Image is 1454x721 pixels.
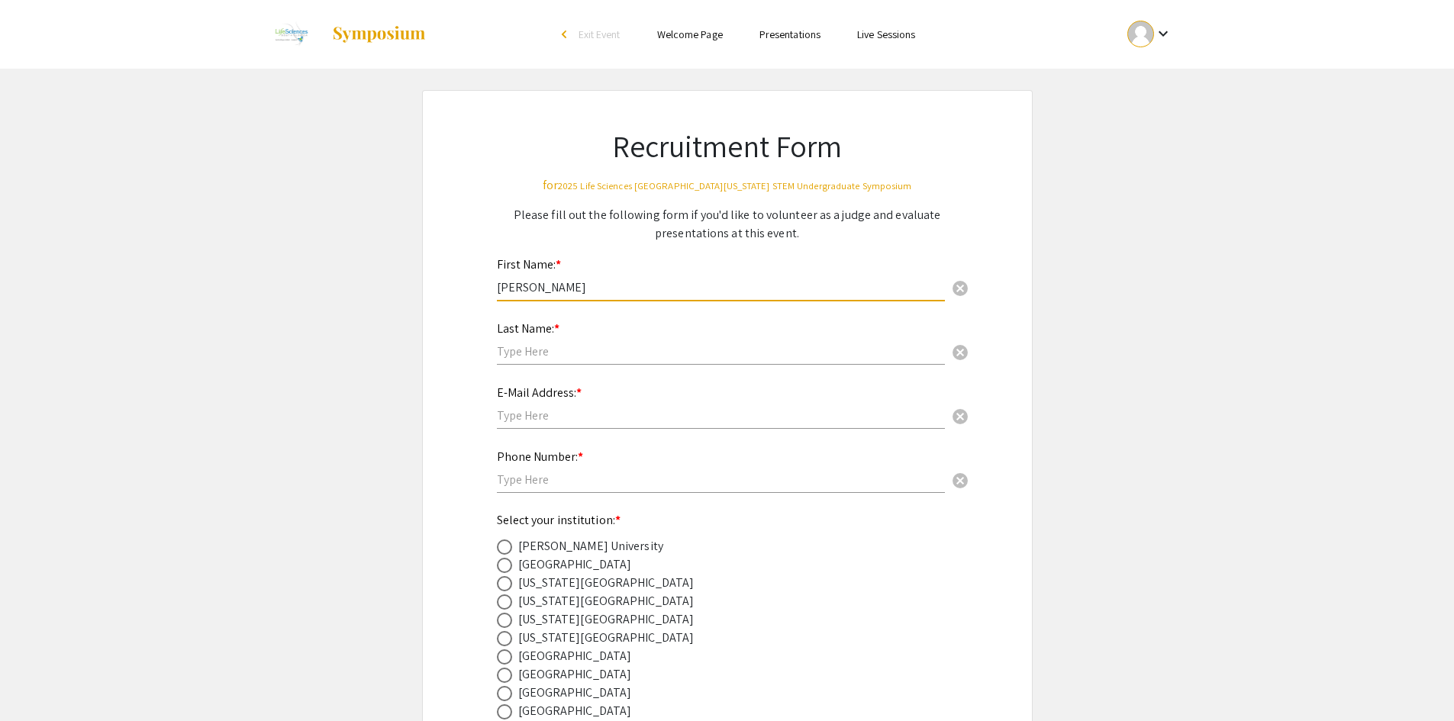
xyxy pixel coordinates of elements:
[945,272,975,303] button: Clear
[331,25,427,43] img: Symposium by ForagerOne
[579,27,621,41] span: Exit Event
[266,15,427,53] a: 2025 Life Sciences South Florida STEM Undergraduate Symposium
[951,407,969,426] span: cancel
[266,15,317,53] img: 2025 Life Sciences South Florida STEM Undergraduate Symposium
[497,343,945,359] input: Type Here
[497,407,945,423] input: Type Here
[945,336,975,366] button: Clear
[518,684,632,702] div: [GEOGRAPHIC_DATA]
[497,256,561,272] mat-label: First Name:
[497,320,559,336] mat-label: Last Name:
[1111,17,1188,51] button: Expand account dropdown
[1154,24,1172,43] mat-icon: Expand account dropdown
[11,652,65,710] iframe: Chat
[497,449,583,465] mat-label: Phone Number:
[518,610,695,629] div: [US_STATE][GEOGRAPHIC_DATA]
[857,27,915,41] a: Live Sessions
[497,385,582,401] mat-label: E-Mail Address:
[518,537,663,555] div: [PERSON_NAME] University
[497,127,958,164] h1: Recruitment Form
[945,400,975,430] button: Clear
[497,206,958,243] p: Please fill out the following form if you'd like to volunteer as a judge and evaluate presentatio...
[518,702,632,720] div: [GEOGRAPHIC_DATA]
[562,30,571,39] div: arrow_back_ios
[951,472,969,490] span: cancel
[518,647,632,665] div: [GEOGRAPHIC_DATA]
[759,27,820,41] a: Presentations
[558,179,912,192] small: 2025 Life Sciences [GEOGRAPHIC_DATA][US_STATE] STEM Undergraduate Symposium
[518,665,632,684] div: [GEOGRAPHIC_DATA]
[951,279,969,298] span: cancel
[518,629,695,647] div: [US_STATE][GEOGRAPHIC_DATA]
[518,592,695,610] div: [US_STATE][GEOGRAPHIC_DATA]
[497,279,945,295] input: Type Here
[518,574,695,592] div: [US_STATE][GEOGRAPHIC_DATA]
[657,27,723,41] a: Welcome Page
[497,176,958,195] div: for
[497,512,621,528] mat-label: Select your institution:
[945,464,975,494] button: Clear
[497,472,945,488] input: Type Here
[951,343,969,362] span: cancel
[518,555,632,574] div: [GEOGRAPHIC_DATA]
